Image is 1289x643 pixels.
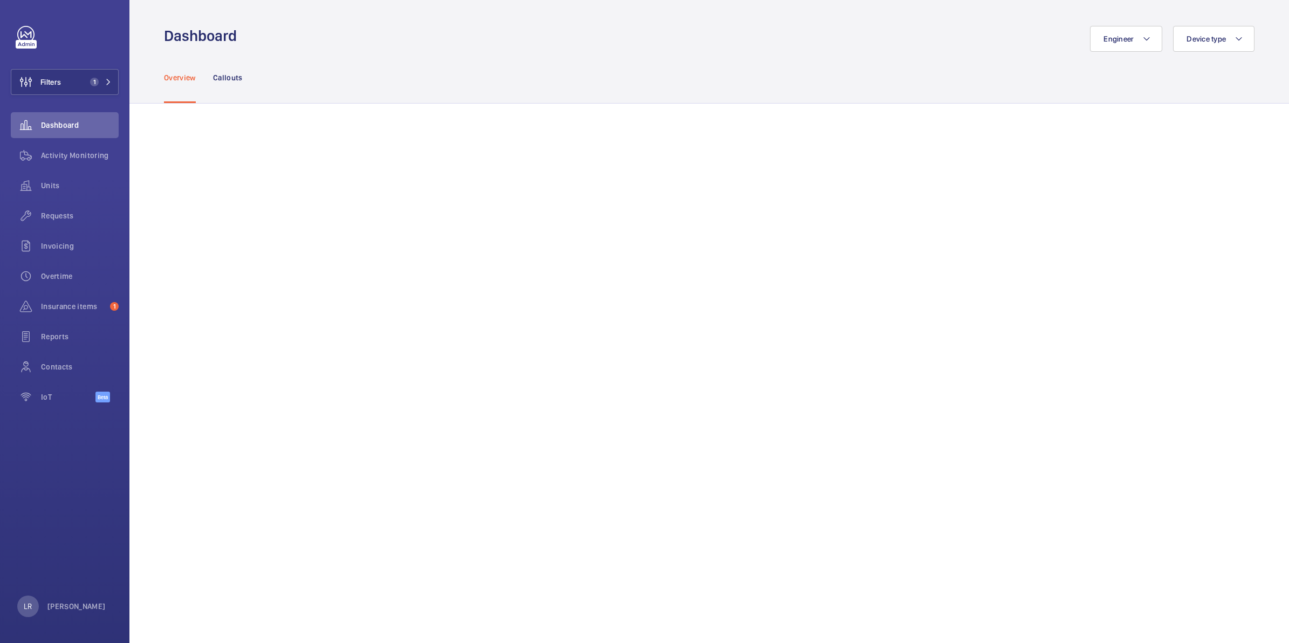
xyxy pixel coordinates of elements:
[40,77,61,87] span: Filters
[41,361,119,372] span: Contacts
[41,301,106,312] span: Insurance items
[95,392,110,402] span: Beta
[11,69,119,95] button: Filters1
[47,601,106,612] p: [PERSON_NAME]
[1187,35,1226,43] span: Device type
[1173,26,1254,52] button: Device type
[41,271,119,282] span: Overtime
[110,302,119,311] span: 1
[41,120,119,131] span: Dashboard
[1103,35,1134,43] span: Engineer
[41,150,119,161] span: Activity Monitoring
[164,26,243,46] h1: Dashboard
[41,180,119,191] span: Units
[41,210,119,221] span: Requests
[90,78,99,86] span: 1
[164,72,196,83] p: Overview
[24,601,32,612] p: LR
[41,331,119,342] span: Reports
[41,392,95,402] span: IoT
[41,241,119,251] span: Invoicing
[213,72,243,83] p: Callouts
[1090,26,1162,52] button: Engineer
